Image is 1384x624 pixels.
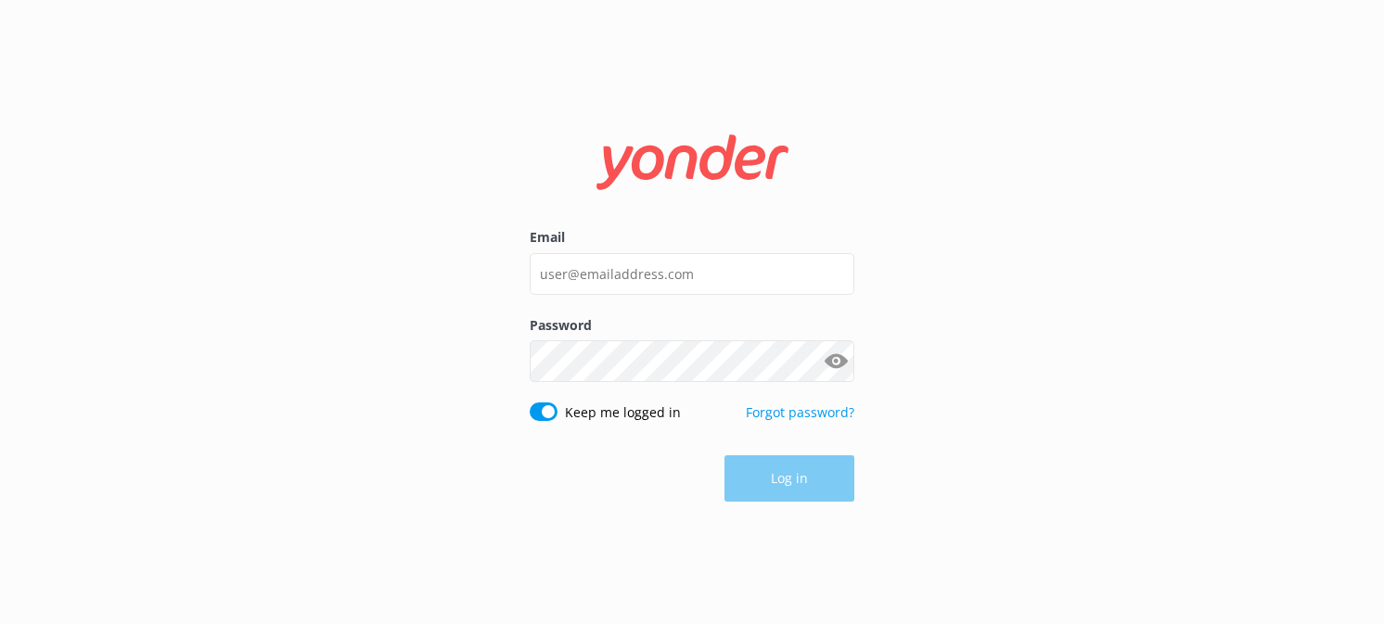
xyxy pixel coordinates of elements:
[746,403,854,421] a: Forgot password?
[565,402,681,423] label: Keep me logged in
[530,315,854,336] label: Password
[817,343,854,380] button: Show password
[530,227,854,248] label: Email
[530,253,854,295] input: user@emailaddress.com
